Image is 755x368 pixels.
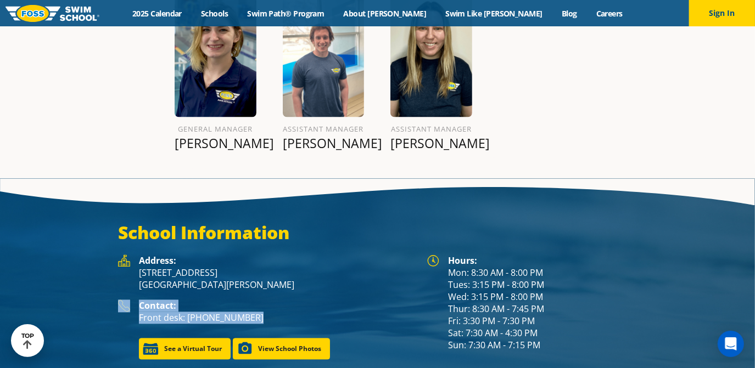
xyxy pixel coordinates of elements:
img: Foss Location Address [118,255,130,267]
a: Blog [552,8,586,19]
a: Swim Like [PERSON_NAME] [436,8,552,19]
a: About [PERSON_NAME] [334,8,436,19]
img: FOSS Swim School Logo [5,5,99,22]
h6: Assistant Manager [283,123,365,136]
h6: Assistant Manager [390,123,472,136]
a: 2025 Calendar [123,8,192,19]
h3: School Information [118,222,636,244]
h6: General Manager [175,123,256,136]
strong: Address: [139,255,176,267]
p: [PERSON_NAME] [175,136,256,151]
a: View School Photos [233,338,330,360]
p: [PERSON_NAME] [283,136,365,151]
a: Schools [192,8,238,19]
img: Foss Location Hours [427,255,439,267]
strong: Contact: [139,300,176,312]
p: [STREET_ADDRESS] [GEOGRAPHIC_DATA][PERSON_NAME] [139,267,416,291]
div: Open Intercom Messenger [718,331,744,357]
p: Front desk: [PHONE_NUMBER] [139,312,416,324]
img: Foss Location Contact [118,300,130,313]
a: See a Virtual Tour [139,338,231,360]
strong: Hours: [448,255,477,267]
div: TOP [21,332,34,349]
a: Careers [586,8,632,19]
p: [PERSON_NAME] [390,136,472,151]
div: Mon: 8:30 AM - 8:00 PM Tues: 3:15 PM - 8:00 PM Wed: 3:15 PM - 8:00 PM Thur: 8:30 AM - 7:45 PM Fri... [448,255,637,352]
a: Swim Path® Program [238,8,334,19]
